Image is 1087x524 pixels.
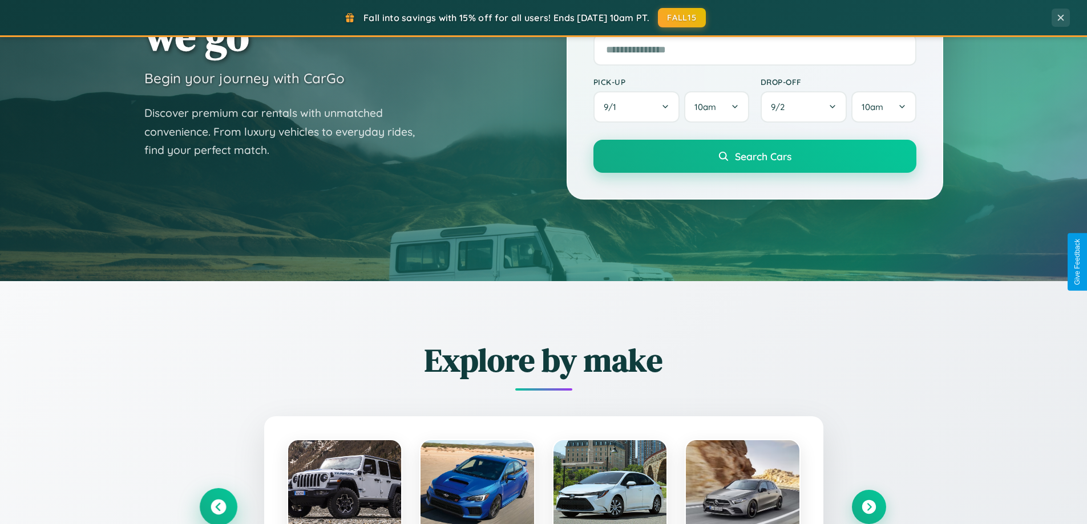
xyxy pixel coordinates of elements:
[862,101,883,112] span: 10am
[735,150,791,163] span: Search Cars
[1073,239,1081,285] div: Give Feedback
[761,91,847,123] button: 9/2
[761,77,916,87] label: Drop-off
[684,91,749,123] button: 10am
[604,101,622,112] span: 9 / 1
[593,91,680,123] button: 9/1
[771,101,790,112] span: 9 / 2
[694,101,716,112] span: 10am
[851,91,916,123] button: 10am
[363,12,649,23] span: Fall into savings with 15% off for all users! Ends [DATE] 10am PT.
[593,77,749,87] label: Pick-up
[201,338,886,382] h2: Explore by make
[593,140,916,173] button: Search Cars
[658,8,706,27] button: FALL15
[144,104,430,160] p: Discover premium car rentals with unmatched convenience. From luxury vehicles to everyday rides, ...
[144,70,345,87] h3: Begin your journey with CarGo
